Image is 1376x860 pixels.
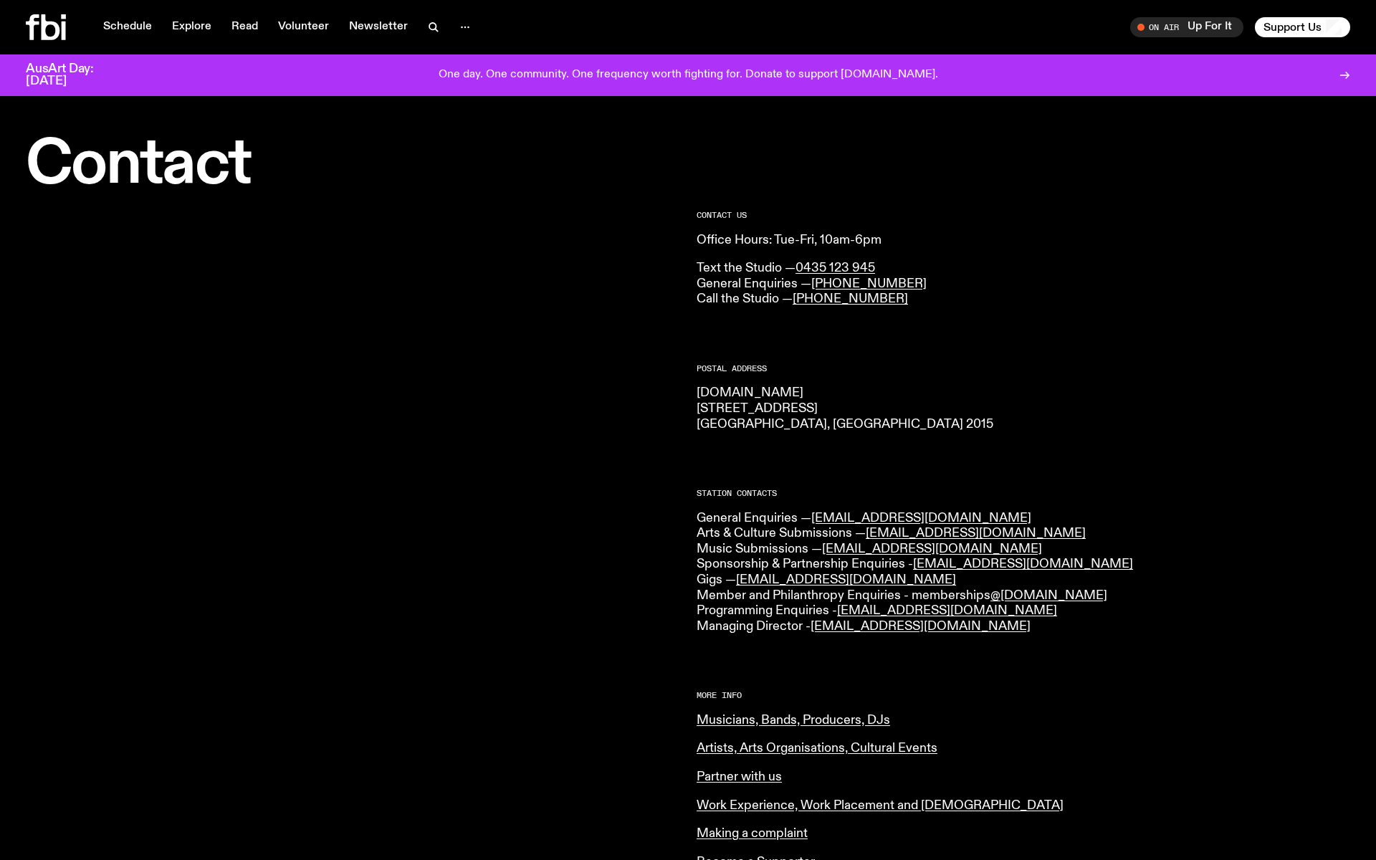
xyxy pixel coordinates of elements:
a: [PHONE_NUMBER] [811,277,927,290]
a: @[DOMAIN_NAME] [990,589,1107,602]
p: Office Hours: Tue-Fri, 10am-6pm [697,233,1350,249]
h3: AusArt Day: [DATE] [26,63,118,87]
p: Text the Studio — General Enquiries — Call the Studio — [697,261,1350,307]
a: Volunteer [269,17,338,37]
h2: Station Contacts [697,489,1350,497]
button: On AirUp For It [1130,17,1243,37]
h2: Postal Address [697,365,1350,373]
a: [EMAIL_ADDRESS][DOMAIN_NAME] [811,512,1031,525]
a: Musicians, Bands, Producers, DJs [697,714,890,727]
p: One day. One community. One frequency worth fighting for. Donate to support [DOMAIN_NAME]. [439,69,938,82]
a: [EMAIL_ADDRESS][DOMAIN_NAME] [822,543,1042,555]
a: Newsletter [340,17,416,37]
a: [EMAIL_ADDRESS][DOMAIN_NAME] [913,558,1133,570]
a: Artists, Arts Organisations, Cultural Events [697,742,937,755]
a: [EMAIL_ADDRESS][DOMAIN_NAME] [837,604,1057,617]
button: Support Us [1255,17,1350,37]
a: [EMAIL_ADDRESS][DOMAIN_NAME] [866,527,1086,540]
a: Explore [163,17,220,37]
p: General Enquiries — Arts & Culture Submissions — Music Submissions — Sponsorship & Partnership En... [697,511,1350,635]
a: Work Experience, Work Placement and [DEMOGRAPHIC_DATA] [697,799,1064,812]
a: 0435 123 945 [795,262,875,274]
span: Support Us [1263,21,1322,34]
a: [EMAIL_ADDRESS][DOMAIN_NAME] [736,573,956,586]
a: Schedule [95,17,161,37]
a: Making a complaint [697,827,808,840]
a: [PHONE_NUMBER] [793,292,908,305]
h2: CONTACT US [697,211,1350,219]
h2: More Info [697,692,1350,699]
p: [DOMAIN_NAME] [STREET_ADDRESS] [GEOGRAPHIC_DATA], [GEOGRAPHIC_DATA] 2015 [697,386,1350,432]
a: Read [223,17,267,37]
a: Partner with us [697,770,782,783]
a: [EMAIL_ADDRESS][DOMAIN_NAME] [811,620,1031,633]
h1: Contact [26,136,679,194]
